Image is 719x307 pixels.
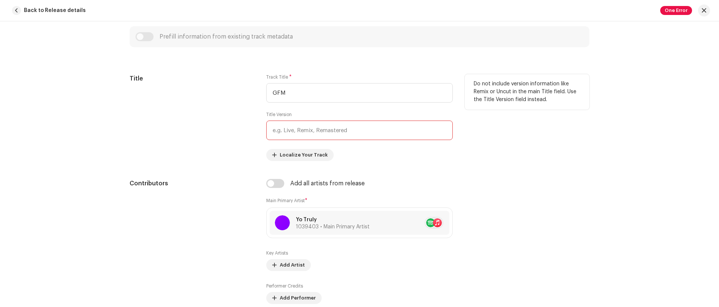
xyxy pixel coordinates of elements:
[266,121,453,140] input: e.g. Live, Remix, Remastered
[266,292,322,304] button: Add Performer
[290,180,365,186] div: Add all artists from release
[280,291,316,306] span: Add Performer
[130,179,254,188] h5: Contributors
[296,216,370,224] p: Yo Truly
[266,250,288,256] label: Key Artists
[266,283,303,289] label: Performer Credits
[266,198,305,203] small: Main Primary Artist
[130,74,254,83] h5: Title
[280,258,305,273] span: Add Artist
[266,74,292,80] label: Track Title
[266,149,334,161] button: Localize Your Track
[474,80,580,104] p: Do not include version information like Remix or Uncut in the main Title field. Use the Title Ver...
[266,259,311,271] button: Add Artist
[296,224,370,230] span: 1039403 • Main Primary Artist
[266,83,453,103] input: Enter the name of the track
[280,148,328,162] span: Localize Your Track
[266,112,292,118] label: Title Version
